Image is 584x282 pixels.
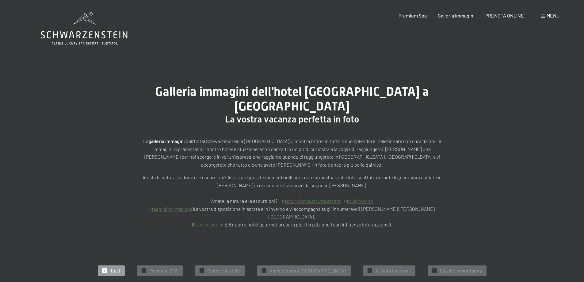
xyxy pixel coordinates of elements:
span: Galleria immagini dell'hotel [GEOGRAPHIC_DATA] a [GEOGRAPHIC_DATA] [155,84,429,114]
span: ✓ [368,268,371,273]
span: ✓ [263,268,265,273]
span: Premium SPA [149,267,178,274]
a: Galleria immagini [438,13,475,18]
span: La vostra vacanza perfetta in foto [225,114,359,125]
p: Amate la natura e adorate le escursioni? Allora pregustate momenti idilliaci e date un’occhiata a... [139,173,445,228]
span: Menu [547,13,559,18]
span: ✓ [143,268,145,273]
p: La i dell’hotel Schwarzenstein a [GEOGRAPHIC_DATA] vi mostra l’hotel in tutto il suo splendore. S... [139,137,445,168]
a: PRENOTA ONLINE [485,13,524,18]
span: Alpine Luxury [GEOGRAPHIC_DATA] [269,267,346,274]
a: Premium Spa [399,13,427,18]
a: e [398,174,400,180]
span: Camere & suite [207,267,240,274]
span: ✓ [433,268,436,273]
strong: galleria immagin [148,138,184,144]
a: escursioni e attività estate [284,198,341,204]
span: Tutti [110,267,120,274]
a: sci e inverno [347,198,373,204]
a: team di cucina [194,222,225,227]
span: ✓ [103,268,106,273]
span: Attivitá invernali [375,267,411,274]
a: team di animazione [152,206,193,212]
span: Estate in montagna [440,267,482,274]
span: ✓ [200,268,203,273]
